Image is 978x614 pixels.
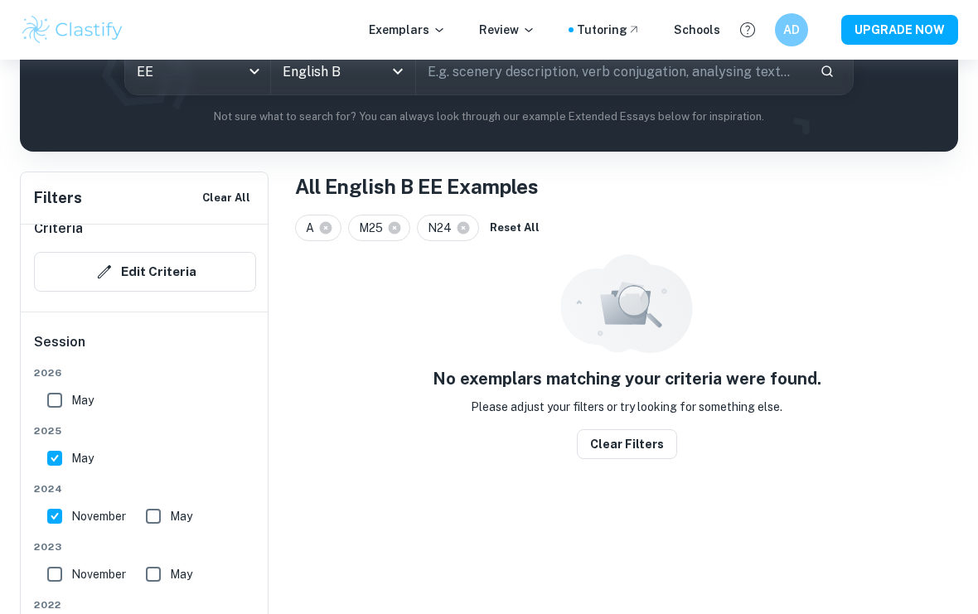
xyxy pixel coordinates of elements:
span: May [170,565,192,583]
span: A [306,219,322,237]
div: EE [125,48,270,94]
button: UPGRADE NOW [841,15,958,45]
a: Tutoring [577,21,641,39]
h6: Session [34,332,256,365]
div: N24 [417,215,479,241]
h5: No exemplars matching your criteria were found. [433,366,821,391]
button: Clear All [198,186,254,210]
button: Help and Feedback [733,16,762,44]
span: May [71,449,94,467]
span: May [71,391,94,409]
span: 2025 [34,423,256,438]
img: empty_state_resources.svg [560,254,693,353]
h6: AD [782,21,801,39]
span: 2023 [34,539,256,554]
h6: Criteria [34,219,83,239]
span: May [170,507,192,525]
button: Search [813,57,841,85]
span: M25 [359,219,390,237]
p: Exemplars [369,21,446,39]
button: Reset All [486,215,544,240]
a: Schools [674,21,720,39]
h6: Filters [34,186,82,210]
span: N24 [428,219,459,237]
img: Clastify logo [20,13,125,46]
button: Open [386,60,409,83]
span: 2022 [34,597,256,612]
div: A [295,215,341,241]
h1: All English B EE Examples [295,172,958,201]
input: E.g. scenery description, verb conjugation, analysing text... [416,48,806,94]
p: Review [479,21,535,39]
button: Clear filters [577,429,677,459]
p: Please adjust your filters or try looking for something else. [471,398,782,416]
div: M25 [348,215,410,241]
span: November [71,507,126,525]
span: November [71,565,126,583]
span: 2024 [34,481,256,496]
span: 2026 [34,365,256,380]
button: AD [775,13,808,46]
p: Not sure what to search for? You can always look through our example Extended Essays below for in... [33,109,945,125]
button: Edit Criteria [34,252,256,292]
